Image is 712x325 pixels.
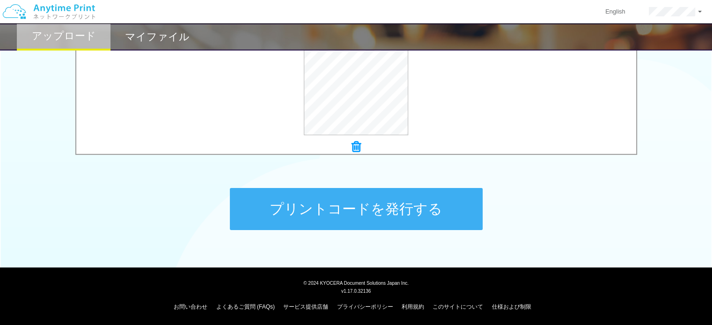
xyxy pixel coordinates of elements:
button: プリントコードを発行する [230,188,483,230]
a: プライバシーポリシー [337,303,393,310]
a: 利用規約 [402,303,424,310]
a: よくあるご質問 (FAQs) [216,303,275,310]
a: お問い合わせ [174,303,207,310]
h2: アップロード [32,30,96,42]
a: 仕様および制限 [492,303,531,310]
span: © 2024 KYOCERA Document Solutions Japan Inc. [303,280,409,286]
a: サービス提供店舗 [283,303,328,310]
h2: マイファイル [125,31,190,43]
span: v1.17.0.32136 [341,288,371,294]
a: このサイトについて [433,303,483,310]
